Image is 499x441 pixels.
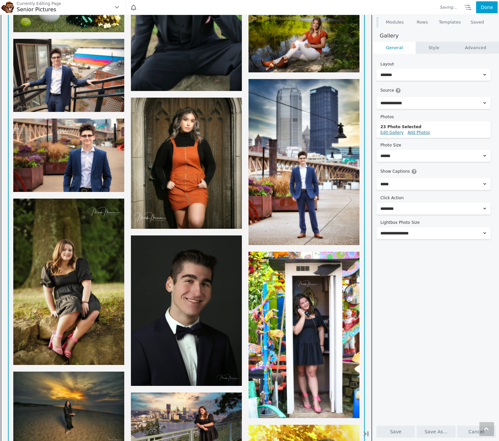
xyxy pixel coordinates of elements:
[17,6,108,13] div: Senior Pictures
[409,16,436,28] button: Rows
[461,1,475,13] button: Outline
[380,220,420,225] label: Lightbox Photo Size
[380,86,402,95] label: Source
[373,42,416,54] a: General
[380,115,394,119] label: Photos
[476,1,498,13] button: Done
[380,62,394,66] label: Layout
[452,42,499,54] a: Advanced
[380,130,404,135] a: Edit Gallery
[416,42,452,54] a: Style
[463,16,491,28] button: Saved
[408,130,430,135] a: Add Photos
[1,2,14,13] img: beaver.png
[17,1,108,6] div: Currently Editing Page
[380,167,418,176] label: Show Captions
[373,29,499,42] h1: Gallery
[436,16,464,28] button: Templates
[436,5,460,10] span: Saving...
[381,16,409,28] button: Modules
[380,125,487,129] div: 23 Photo Selected
[457,426,496,438] button: Cancel
[417,426,455,438] button: Save As...
[376,426,415,438] button: Save
[380,143,401,147] label: Photo Size
[380,196,404,200] label: Click Action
